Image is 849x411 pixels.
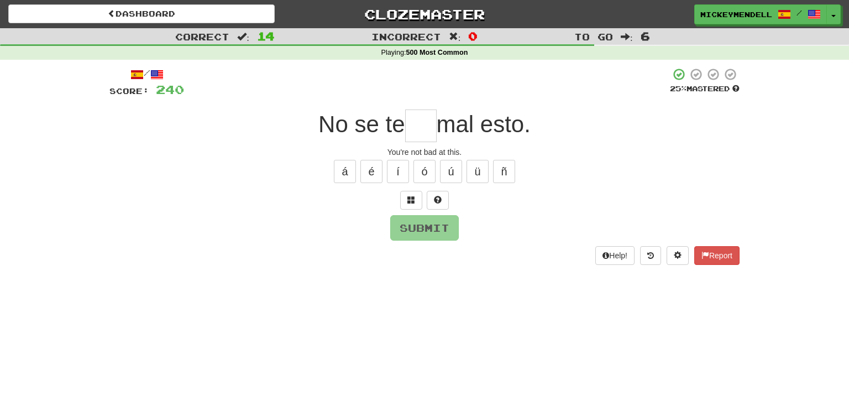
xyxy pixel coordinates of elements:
button: Round history (alt+y) [640,246,661,265]
span: 0 [468,29,478,43]
div: Mastered [670,84,740,94]
span: 240 [156,82,184,96]
span: 14 [257,29,275,43]
span: : [237,32,249,41]
span: : [621,32,633,41]
button: Report [694,246,740,265]
button: Submit [390,215,459,241]
button: á [334,160,356,183]
a: Dashboard [8,4,275,23]
span: mal esto. [437,111,531,137]
button: Single letter hint - you only get 1 per sentence and score half the points! alt+h [427,191,449,210]
button: ñ [493,160,515,183]
span: Score: [109,86,149,96]
span: 6 [641,29,650,43]
span: : [449,32,461,41]
span: / [796,9,802,17]
button: ú [440,160,462,183]
a: mickeymendell / [694,4,827,24]
button: é [360,160,382,183]
button: í [387,160,409,183]
div: / [109,67,184,81]
div: You're not bad at this. [109,147,740,158]
button: ó [413,160,436,183]
span: To go [574,31,613,42]
span: No se te [318,111,405,137]
span: Correct [175,31,229,42]
button: ü [467,160,489,183]
button: Help! [595,246,635,265]
a: Clozemaster [291,4,558,24]
strong: 500 Most Common [406,49,468,56]
span: mickeymendell [700,9,772,19]
span: Incorrect [371,31,441,42]
button: Switch sentence to multiple choice alt+p [400,191,422,210]
span: 25 % [670,84,686,93]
